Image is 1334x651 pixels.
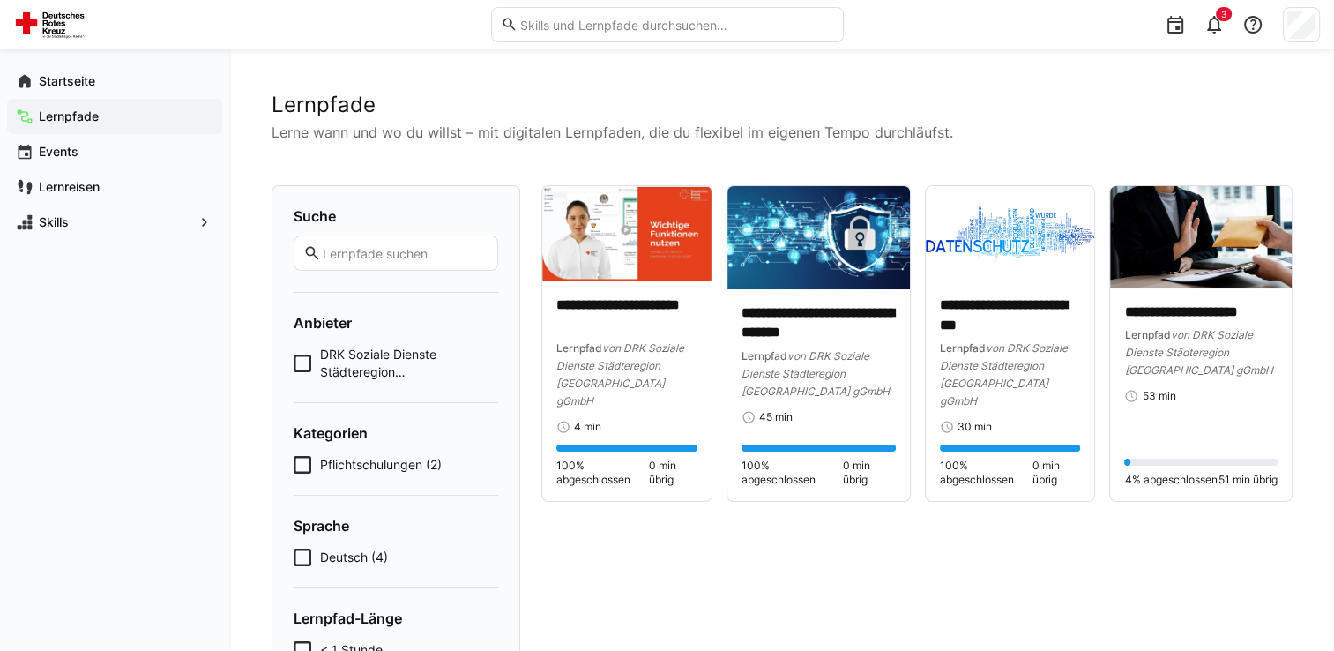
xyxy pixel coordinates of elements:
[926,186,1095,281] img: image
[958,420,992,434] span: 30 min
[294,207,498,225] h4: Suche
[272,122,1292,143] p: Lerne wann und wo du willst – mit digitalen Lernpfaden, die du flexibel im eigenen Tempo durchläu...
[940,459,1032,487] span: 100% abgeschlossen
[1142,389,1175,403] span: 53 min
[294,314,498,332] h4: Anbieter
[940,341,1068,408] span: von DRK Soziale Dienste Städteregion [GEOGRAPHIC_DATA] gGmbH
[294,610,498,627] h4: Lernpfad-Länge
[1032,459,1081,487] span: 0 min übrig
[742,349,787,363] span: Lernpfad
[556,341,602,355] span: Lernpfad
[556,341,684,408] span: von DRK Soziale Dienste Städteregion [GEOGRAPHIC_DATA] gGmbH
[320,549,388,566] span: Deutsch (4)
[1124,328,1272,377] span: von DRK Soziale Dienste Städteregion [GEOGRAPHIC_DATA] gGmbH
[542,186,712,281] img: image
[1218,473,1278,487] span: 51 min übrig
[742,349,890,398] span: von DRK Soziale Dienste Städteregion [GEOGRAPHIC_DATA] gGmbH
[294,517,498,535] h4: Sprache
[1124,473,1217,487] span: 4% abgeschlossen
[742,459,843,487] span: 100% abgeschlossen
[320,456,442,474] span: Pflichtschulungen (2)
[1124,328,1170,341] span: Lernpfad
[649,459,697,487] span: 0 min übrig
[321,245,488,261] input: Lernpfade suchen
[294,424,498,442] h4: Kategorien
[518,17,833,33] input: Skills und Lernpfade durchsuchen…
[759,410,793,424] span: 45 min
[940,341,986,355] span: Lernpfad
[320,346,498,381] span: DRK Soziale Dienste Städteregion [GEOGRAPHIC_DATA] gGmbH (4)
[1221,9,1226,19] span: 3
[1110,186,1292,288] img: image
[574,420,601,434] span: 4 min
[556,459,649,487] span: 100% abgeschlossen
[727,186,910,289] img: image
[843,459,896,487] span: 0 min übrig
[272,92,1292,118] h2: Lernpfade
